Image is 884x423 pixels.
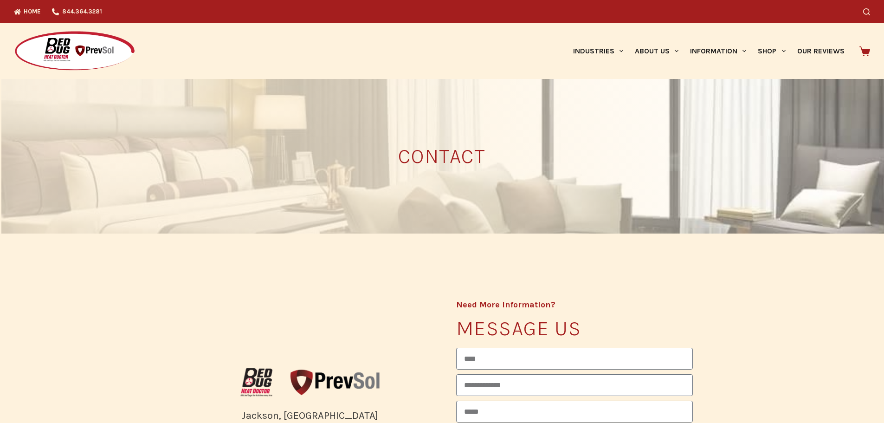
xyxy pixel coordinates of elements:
h4: Need More Information? [456,300,693,309]
a: Information [684,23,752,79]
nav: Primary [567,23,850,79]
img: Prevsol/Bed Bug Heat Doctor [14,31,136,72]
a: Industries [567,23,629,79]
h3: CONTACT [192,146,693,166]
a: Our Reviews [791,23,850,79]
button: Search [863,8,870,15]
a: About Us [629,23,684,79]
a: Shop [752,23,791,79]
h3: Message us [456,318,693,338]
